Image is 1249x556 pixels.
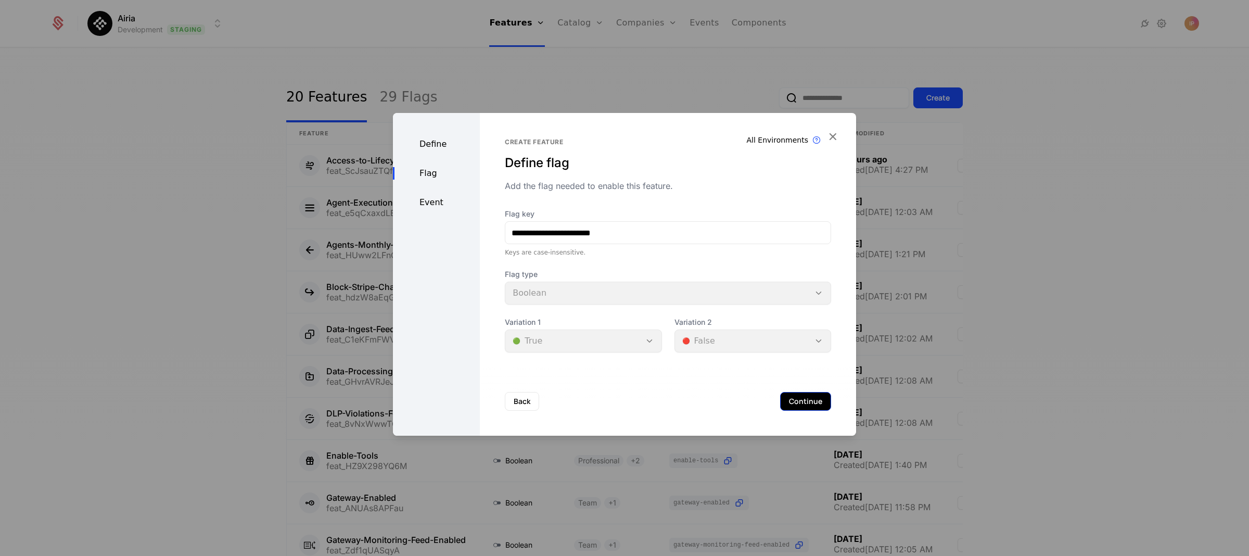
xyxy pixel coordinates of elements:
label: Flag key [505,209,831,219]
div: Flag [393,167,480,180]
div: Create feature [505,138,831,146]
div: Define flag [505,155,831,171]
div: All Environments [747,135,809,145]
div: Define [393,138,480,150]
div: Add the flag needed to enable this feature. [505,180,831,192]
button: Back [505,392,539,411]
div: Keys are case-insensitive. [505,248,831,257]
button: Continue [780,392,831,411]
span: Variation 2 [674,317,831,327]
span: Variation 1 [505,317,661,327]
div: Event [393,196,480,209]
span: Flag type [505,269,831,280]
